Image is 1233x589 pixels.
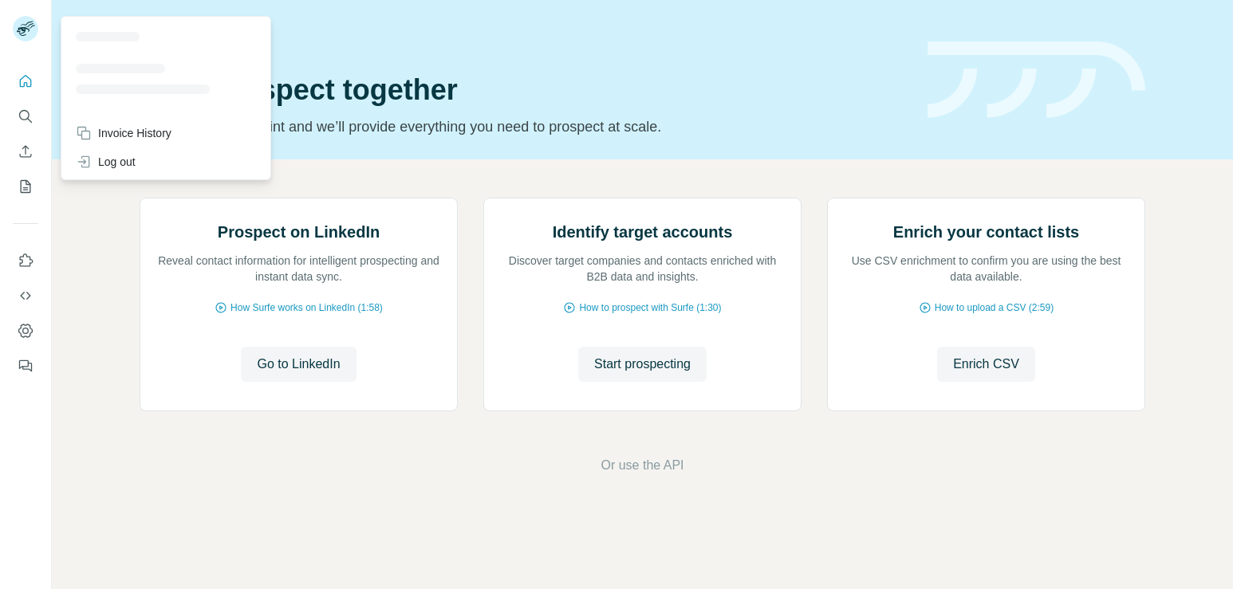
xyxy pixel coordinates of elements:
[230,300,383,315] span: How Surfe works on LinkedIn (1:58)
[500,253,785,285] p: Discover target companies and contacts enriched with B2B data and insights.
[13,281,38,310] button: Use Surfe API
[13,351,38,380] button: Feedback
[241,347,356,382] button: Go to LinkedIn
[937,347,1035,382] button: Enrich CSV
[257,355,340,374] span: Go to LinkedIn
[601,456,683,475] button: Or use the API
[13,246,38,275] button: Use Surfe on LinkedIn
[953,355,1019,374] span: Enrich CSV
[13,316,38,345] button: Dashboard
[579,300,721,315] span: How to prospect with Surfe (1:30)
[76,125,171,141] div: Invoice History
[13,102,38,131] button: Search
[13,67,38,96] button: Quick start
[218,221,380,243] h2: Prospect on LinkedIn
[156,253,441,285] p: Reveal contact information for intelligent prospecting and instant data sync.
[893,221,1079,243] h2: Enrich your contact lists
[594,355,691,374] span: Start prospecting
[553,221,733,243] h2: Identify target accounts
[935,300,1054,315] span: How to upload a CSV (2:59)
[578,347,707,382] button: Start prospecting
[13,137,38,166] button: Enrich CSV
[140,74,908,106] h1: Let’s prospect together
[928,41,1145,119] img: banner
[140,116,908,138] p: Pick your starting point and we’ll provide everything you need to prospect at scale.
[13,172,38,201] button: My lists
[140,29,908,45] div: Quick start
[844,253,1129,285] p: Use CSV enrichment to confirm you are using the best data available.
[76,154,136,170] div: Log out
